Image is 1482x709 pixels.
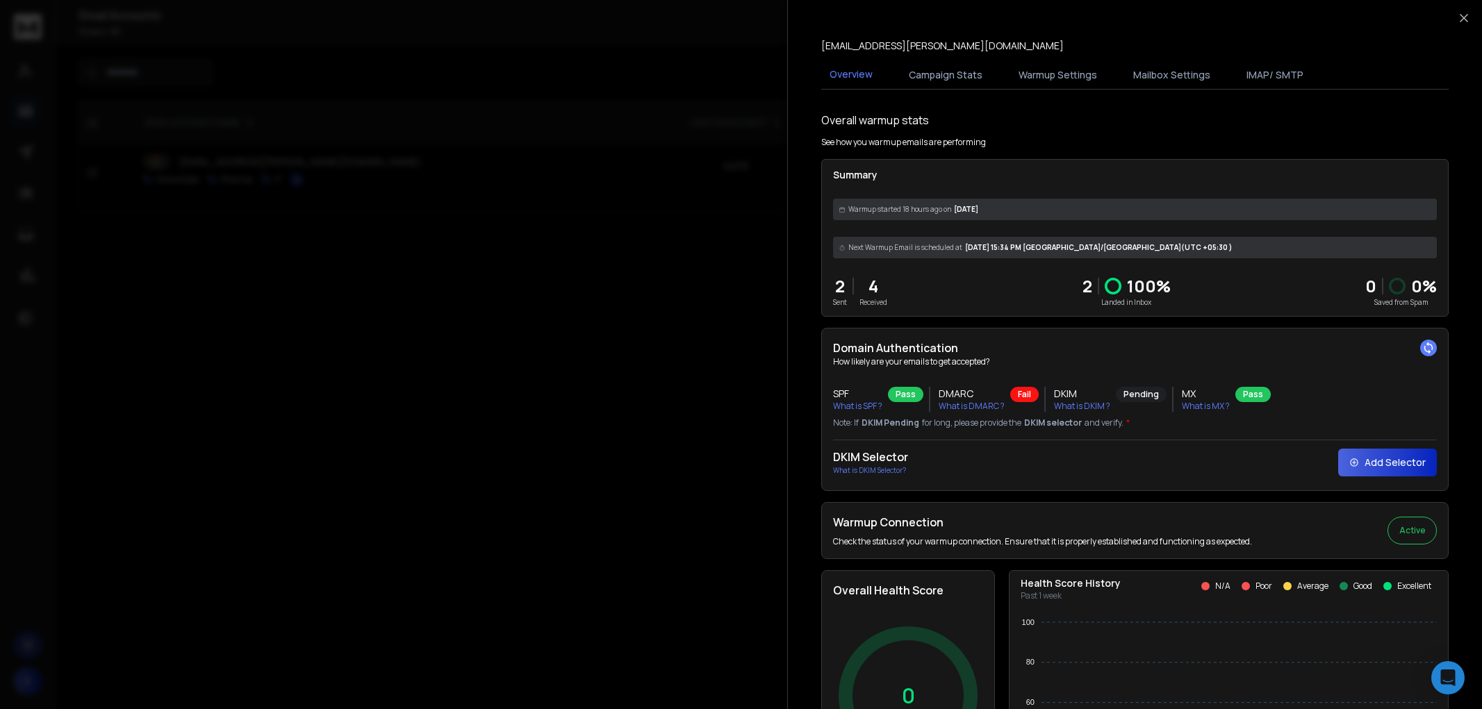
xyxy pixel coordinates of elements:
span: Warmup started 18 hours ago on [848,204,951,215]
div: Fail [1010,387,1039,402]
div: [DATE] [833,199,1437,220]
p: Average [1297,581,1328,592]
button: Warmup Settings [1010,60,1105,90]
p: 100 % [1127,275,1171,297]
p: Poor [1255,581,1272,592]
h3: SPF [833,387,882,401]
h3: DMARC [939,387,1005,401]
h3: DKIM [1054,387,1110,401]
div: Pass [888,387,923,402]
h2: DKIM Selector [833,449,908,465]
div: Pending [1116,387,1167,402]
h2: Overall Health Score [833,582,983,599]
p: Health Score History [1021,576,1121,590]
button: Campaign Stats [900,60,991,90]
button: IMAP/ SMTP [1238,60,1312,90]
p: How likely are your emails to get accepted? [833,356,1437,367]
p: Sent [833,297,847,308]
h2: Warmup Connection [833,514,1252,531]
p: Past 1 week [1021,590,1121,601]
p: Good [1353,581,1372,592]
div: Open Intercom Messenger [1431,661,1465,694]
button: Active [1388,517,1437,544]
h3: MX [1182,387,1230,401]
h1: Overall warmup stats [821,112,929,128]
p: What is DMARC ? [939,401,1005,412]
p: Note: If for long, please provide the and verify. [833,417,1437,428]
p: Received [859,297,887,308]
p: What is SPF ? [833,401,882,412]
p: [EMAIL_ADDRESS][PERSON_NAME][DOMAIN_NAME] [821,39,1064,53]
p: Check the status of your warmup connection. Ensure that it is properly established and functionin... [833,536,1252,547]
p: Excellent [1397,581,1431,592]
button: Overview [821,59,881,91]
tspan: 80 [1026,658,1035,666]
button: Add Selector [1338,449,1437,476]
h2: Domain Authentication [833,340,1437,356]
span: Next Warmup Email is scheduled at [848,242,962,253]
p: What is MX ? [1182,401,1230,412]
span: DKIM Pending [862,417,919,428]
p: 2 [833,275,847,297]
p: N/A [1215,581,1230,592]
tspan: 60 [1026,698,1035,706]
tspan: 100 [1022,618,1035,626]
div: [DATE] 15:34 PM [GEOGRAPHIC_DATA]/[GEOGRAPHIC_DATA] (UTC +05:30 ) [833,237,1437,258]
p: What is DKIM Selector? [833,465,908,476]
p: What is DKIM ? [1054,401,1110,412]
p: 0 [902,683,915,708]
p: Saved from Spam [1365,297,1437,308]
button: Mailbox Settings [1125,60,1219,90]
p: 0 % [1411,275,1437,297]
p: 2 [1082,275,1092,297]
p: 4 [859,275,887,297]
strong: 0 [1365,274,1376,297]
span: DKIM selector [1024,417,1082,428]
p: See how you warmup emails are performing [821,137,986,148]
div: Pass [1235,387,1271,402]
p: Landed in Inbox [1082,297,1171,308]
p: Summary [833,168,1437,182]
